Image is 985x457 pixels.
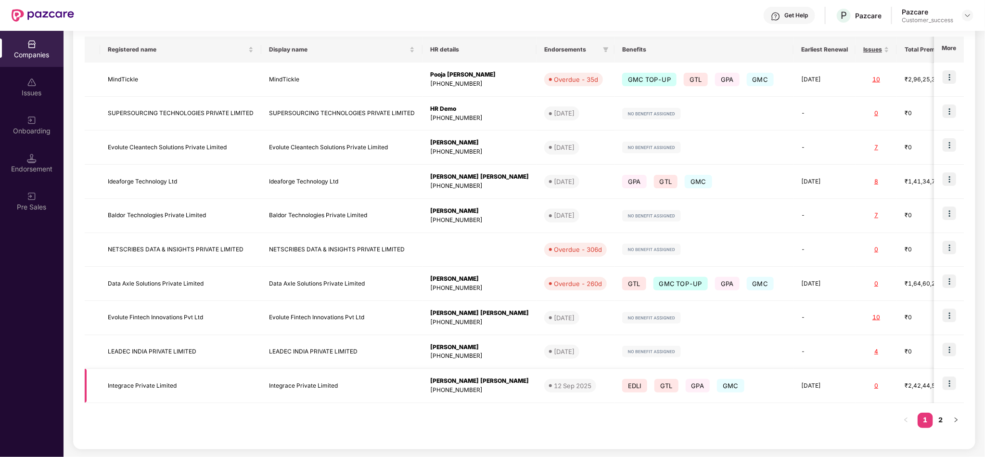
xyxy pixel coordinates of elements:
[793,131,856,165] td: -
[905,313,953,322] div: ₹0
[685,175,712,188] span: GMC
[793,335,856,369] td: -
[897,37,960,63] th: Total Premium
[554,75,598,84] div: Overdue - 35d
[100,267,261,301] td: Data Axle Solutions Private Limited
[554,313,575,323] div: [DATE]
[430,207,529,216] div: [PERSON_NAME]
[905,279,953,288] div: ₹1,64,60,287.79
[863,313,889,322] div: 10
[918,413,933,428] li: 1
[793,199,856,233] td: -
[943,172,956,186] img: icon
[430,274,529,284] div: [PERSON_NAME]
[902,16,953,24] div: Customer_success
[12,9,74,22] img: New Pazcare Logo
[747,73,774,86] span: GMC
[793,165,856,199] td: [DATE]
[430,386,529,395] div: [PHONE_NUMBER]
[430,377,529,386] div: [PERSON_NAME] [PERSON_NAME]
[554,245,602,254] div: Overdue - 306d
[261,301,422,335] td: Evolute Fintech Innovations Pvt Ltd
[430,216,529,225] div: [PHONE_NUMBER]
[653,277,708,290] span: GMC TOP-UP
[622,108,681,119] img: svg+xml;base64,PHN2ZyB4bWxucz0iaHR0cDovL3d3dy53My5vcmcvMjAwMC9zdmciIHdpZHRoPSIxMjIiIGhlaWdodD0iMj...
[943,343,956,356] img: icon
[100,63,261,97] td: MindTickle
[948,413,964,428] button: right
[430,318,529,327] div: [PHONE_NUMBER]
[793,37,856,63] th: Earliest Renewal
[261,63,422,97] td: MindTickle
[430,138,529,147] div: [PERSON_NAME]
[554,381,591,391] div: 12 Sep 2025
[261,369,422,403] td: Integrace Private Limited
[943,377,956,390] img: icon
[554,347,575,356] div: [DATE]
[430,172,529,182] div: [PERSON_NAME] [PERSON_NAME]
[603,47,609,52] span: filter
[614,37,793,63] th: Benefits
[771,12,780,21] img: svg+xml;base64,PHN2ZyBpZD0iSGVscC0zMngzMiIgeG1sbnM9Imh0dHA6Ly93d3cudzMub3JnLzIwMDAvc3ZnIiB3aWR0aD...
[841,10,847,21] span: P
[863,211,889,220] div: 7
[903,417,909,423] span: left
[261,267,422,301] td: Data Axle Solutions Private Limited
[654,379,678,392] span: GTL
[863,381,889,391] div: 0
[622,244,681,255] img: svg+xml;base64,PHN2ZyB4bWxucz0iaHR0cDovL3d3dy53My5vcmcvMjAwMC9zdmciIHdpZHRoPSIxMjIiIGhlaWdodD0iMj...
[622,175,647,188] span: GPA
[905,75,953,84] div: ₹2,96,25,380.75
[905,211,953,220] div: ₹0
[934,37,964,63] th: More
[27,78,37,87] img: svg+xml;base64,PHN2ZyBpZD0iSXNzdWVzX2Rpc2FibGVkIiB4bWxucz0iaHR0cDovL3d3dy53My5vcmcvMjAwMC9zdmciIH...
[430,114,529,123] div: [PHONE_NUMBER]
[430,309,529,318] div: [PERSON_NAME] [PERSON_NAME]
[430,79,529,89] div: [PHONE_NUMBER]
[654,175,678,188] span: GTL
[905,177,953,186] div: ₹1,41,34,726.76
[747,277,774,290] span: GMC
[793,97,856,131] td: -
[601,44,611,55] span: filter
[100,335,261,369] td: LEADEC INDIA PRIVATE LIMITED
[422,37,537,63] th: HR details
[622,142,681,153] img: svg+xml;base64,PHN2ZyB4bWxucz0iaHR0cDovL3d3dy53My5vcmcvMjAwMC9zdmciIHdpZHRoPSIxMjIiIGhlaWdodD0iMj...
[544,46,599,53] span: Endorsements
[863,143,889,152] div: 7
[622,73,677,86] span: GMC TOP-UP
[715,277,740,290] span: GPA
[898,413,914,428] li: Previous Page
[856,37,897,63] th: Issues
[27,116,37,125] img: svg+xml;base64,PHN2ZyB3aWR0aD0iMjAiIGhlaWdodD0iMjAiIHZpZXdCb3g9IjAgMCAyMCAyMCIgZmlsbD0ibm9uZSIgeG...
[100,233,261,267] td: NETSCRIBES DATA & INSIGHTS PRIVATE LIMITED
[793,63,856,97] td: [DATE]
[863,279,889,288] div: 0
[554,108,575,118] div: [DATE]
[430,104,529,114] div: HR Demo
[943,207,956,220] img: icon
[793,267,856,301] td: [DATE]
[948,413,964,428] li: Next Page
[622,210,681,222] img: svg+xml;base64,PHN2ZyB4bWxucz0iaHR0cDovL3d3dy53My5vcmcvMjAwMC9zdmciIHdpZHRoPSIxMjIiIGhlaWdodD0iMj...
[27,39,37,49] img: svg+xml;base64,PHN2ZyBpZD0iQ29tcGFuaWVzIiB4bWxucz0iaHR0cDovL3d3dy53My5vcmcvMjAwMC9zdmciIHdpZHRoPS...
[902,7,953,16] div: Pazcare
[898,413,914,428] button: left
[430,182,529,191] div: [PHONE_NUMBER]
[686,379,710,392] span: GPA
[622,312,681,324] img: svg+xml;base64,PHN2ZyB4bWxucz0iaHR0cDovL3d3dy53My5vcmcvMjAwMC9zdmciIHdpZHRoPSIxMjIiIGhlaWdodD0iMj...
[863,109,889,118] div: 0
[905,245,953,254] div: ₹0
[943,241,956,254] img: icon
[261,199,422,233] td: Baldor Technologies Private Limited
[100,131,261,165] td: Evolute Cleantech Solutions Private Limited
[943,70,956,84] img: icon
[793,301,856,335] td: -
[784,12,808,19] div: Get Help
[863,347,889,356] div: 4
[100,199,261,233] td: Baldor Technologies Private Limited
[855,11,882,20] div: Pazcare
[715,73,740,86] span: GPA
[261,131,422,165] td: Evolute Cleantech Solutions Private Limited
[100,97,261,131] td: SUPERSOURCING TECHNOLOGIES PRIVATE LIMITED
